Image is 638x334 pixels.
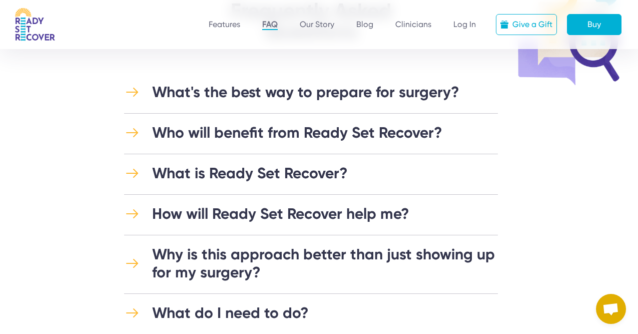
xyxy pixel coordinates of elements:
a: Features [209,20,240,29]
a: Buy [567,14,621,35]
a: Our Story [300,20,334,29]
div: What is Ready Set Recover? [152,164,348,182]
a: Log In [453,20,476,29]
div: Open chat [596,294,626,324]
img: RSR [15,8,55,41]
a: Clinicians [395,20,431,29]
a: FAQ [262,20,278,30]
a: Give a Gift [496,14,557,35]
div: What do I need to do? [152,304,309,322]
a: Blog [356,20,373,29]
div: What's the best way to prepare for surgery? [152,83,459,101]
div: How will Ready Set Recover help me? [152,205,409,223]
div: Why is this approach better than just showing up for my surgery? [152,245,498,281]
div: Give a Gift [512,19,552,31]
div: Buy [587,19,601,31]
div: Who will benefit from Ready Set Recover? [152,124,442,142]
